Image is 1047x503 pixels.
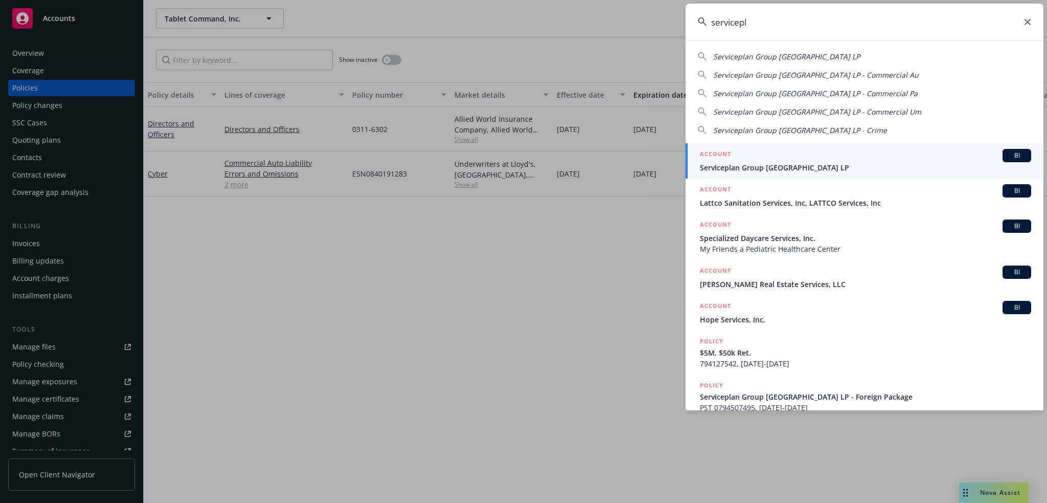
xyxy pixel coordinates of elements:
h5: ACCOUNT [700,266,731,278]
a: ACCOUNTBIServiceplan Group [GEOGRAPHIC_DATA] LP [686,143,1043,179]
h5: ACCOUNT [700,301,731,313]
a: POLICY$5M, $50k Ret.794127542, [DATE]-[DATE] [686,331,1043,375]
a: ACCOUNTBISpecialized Daycare Services, Inc.My Friends a Pediatric Healthcare Center [686,214,1043,260]
h5: POLICY [700,336,723,346]
span: Specialized Daycare Services, Inc. [700,233,1031,244]
span: Serviceplan Group [GEOGRAPHIC_DATA] LP [700,162,1031,173]
h5: POLICY [700,380,723,390]
span: Lattco Sanitation Services, Inc, LATTCO Services, Inc [700,198,1031,208]
span: PST 0794507495, [DATE]-[DATE] [700,402,1031,413]
span: Serviceplan Group [GEOGRAPHIC_DATA] LP - Commercial Um [713,107,921,117]
span: Hope Services, Inc. [700,314,1031,325]
a: ACCOUNTBIHope Services, Inc. [686,295,1043,331]
span: BI [1007,222,1027,231]
span: [PERSON_NAME] Real Estate Services, LLC [700,279,1031,290]
span: BI [1007,151,1027,160]
span: BI [1007,268,1027,277]
span: BI [1007,186,1027,195]
span: My Friends a Pediatric Healthcare Center [700,244,1031,254]
span: Serviceplan Group [GEOGRAPHIC_DATA] LP - Crime [713,125,887,135]
h5: ACCOUNT [700,184,731,196]
a: POLICYServiceplan Group [GEOGRAPHIC_DATA] LP - Foreign PackagePST 0794507495, [DATE]-[DATE] [686,375,1043,419]
a: ACCOUNTBI[PERSON_NAME] Real Estate Services, LLC [686,260,1043,295]
span: $5M, $50k Ret. [700,347,1031,358]
h5: ACCOUNT [700,149,731,161]
span: Serviceplan Group [GEOGRAPHIC_DATA] LP - Foreign Package [700,391,1031,402]
input: Search... [686,4,1043,40]
a: ACCOUNTBILattco Sanitation Services, Inc, LATTCO Services, Inc [686,179,1043,214]
span: Serviceplan Group [GEOGRAPHIC_DATA] LP [713,52,860,61]
span: 794127542, [DATE]-[DATE] [700,358,1031,369]
h5: ACCOUNT [700,220,731,232]
span: BI [1007,303,1027,312]
span: Serviceplan Group [GEOGRAPHIC_DATA] LP - Commercial Pa [713,89,918,98]
span: Serviceplan Group [GEOGRAPHIC_DATA] LP - Commercial Au [713,70,919,80]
